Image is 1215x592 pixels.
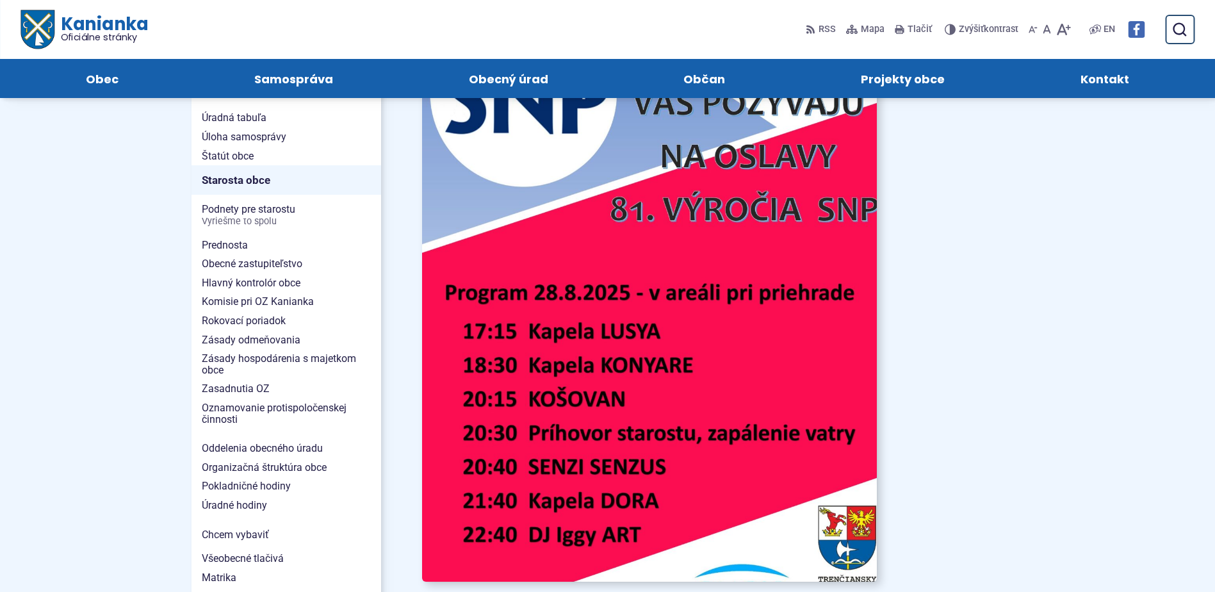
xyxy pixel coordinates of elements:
[202,147,371,166] span: Štatút obce
[202,496,371,515] span: Úradné hodiny
[86,59,118,98] span: Obec
[192,379,381,399] a: Zasadnutia OZ
[192,458,381,477] a: Organizačná štruktúra obce
[844,16,887,43] a: Mapa
[1040,16,1054,43] button: Nastaviť pôvodnú veľkosť písma
[192,292,381,311] a: Komisie pri OZ Kanianka
[202,311,371,331] span: Rokovací poriadok
[806,16,838,43] a: RSS
[892,16,934,43] button: Tlačiť
[202,458,371,477] span: Organizačná štruktúra obce
[192,525,381,545] a: Chcem vybaviť
[469,59,548,98] span: Obecný úrad
[192,331,381,350] a: Zásady odmeňovania
[192,274,381,293] a: Hlavný kontrolór obce
[1128,21,1145,38] img: Prejsť na Facebook stránku
[1025,59,1184,98] a: Kontakt
[683,59,725,98] span: Občan
[254,59,333,98] span: Samospráva
[1080,59,1129,98] span: Kontakt
[192,127,381,147] a: Úloha samosprávy
[192,349,381,379] a: Zásady hospodárenia s majetkom obce
[192,254,381,274] a: Obecné zastupiteľstvo
[192,200,381,230] a: Podnety pre starostuVyriešme to spolu
[20,10,54,49] img: Prejsť na domovskú stránku
[202,568,371,588] span: Matrika
[192,568,381,588] a: Matrika
[199,59,388,98] a: Samospráva
[959,24,1018,35] span: kontrast
[202,200,371,230] span: Podnety pre starostu
[202,127,371,147] span: Úloha samosprávy
[60,33,148,42] span: Oficiálne stránky
[819,22,836,37] span: RSS
[202,349,371,379] span: Zásady hospodárenia s majetkom obce
[202,254,371,274] span: Obecné zastupiteľstvo
[202,331,371,350] span: Zásady odmeňovania
[31,59,174,98] a: Obec
[629,59,781,98] a: Občan
[202,236,371,255] span: Prednosta
[192,439,381,458] a: Oddelenia obecného úradu
[192,236,381,255] a: Prednosta
[414,59,603,98] a: Obecný úrad
[1104,22,1115,37] span: EN
[1101,22,1118,37] a: EN
[945,16,1021,43] button: Zvýšiťkontrast
[202,525,371,545] span: Chcem vybaviť
[192,108,381,127] a: Úradná tabuľa
[54,15,147,42] span: Kanianka
[202,379,371,399] span: Zasadnutia OZ
[202,108,371,127] span: Úradná tabuľa
[202,170,371,190] span: Starosta obce
[202,439,371,458] span: Oddelenia obecného úradu
[202,274,371,293] span: Hlavný kontrolór obce
[959,24,984,35] span: Zvýšiť
[1026,16,1040,43] button: Zmenšiť veľkosť písma
[861,59,945,98] span: Projekty obce
[192,549,381,568] a: Všeobecné tlačivá
[1054,16,1073,43] button: Zväčšiť veľkosť písma
[861,22,885,37] span: Mapa
[192,165,381,195] a: Starosta obce
[202,217,371,227] span: Vyriešme to spolu
[192,147,381,166] a: Štatút obce
[192,399,381,429] a: Oznamovanie protispoločenskej činnosti
[908,24,932,35] span: Tlačiť
[20,10,148,49] a: Logo Kanianka, prejsť na domovskú stránku.
[192,311,381,331] a: Rokovací poriadok
[202,292,371,311] span: Komisie pri OZ Kanianka
[202,399,371,429] span: Oznamovanie protispoločenskej činnosti
[202,477,371,496] span: Pokladničné hodiny
[192,477,381,496] a: Pokladničné hodiny
[192,496,381,515] a: Úradné hodiny
[202,549,371,568] span: Všeobecné tlačivá
[806,59,1000,98] a: Projekty obce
